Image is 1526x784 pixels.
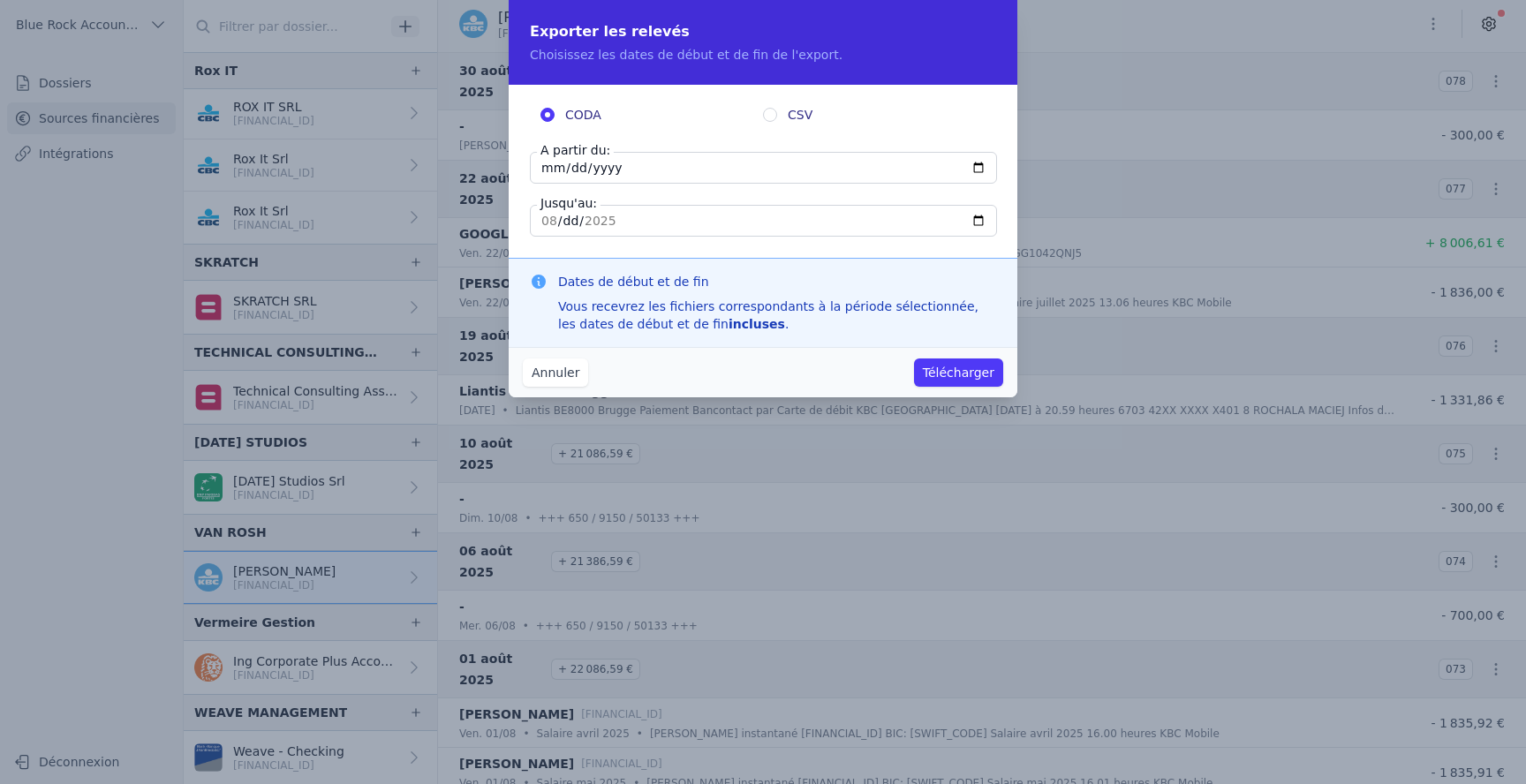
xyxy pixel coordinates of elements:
[788,106,812,124] span: CSV
[537,141,614,159] label: A partir du:
[530,21,996,42] h2: Exporter les relevés
[763,108,777,122] input: CSV
[537,194,601,212] label: Jusqu'au:
[523,358,588,387] button: Annuler
[729,317,785,331] strong: incluses
[565,106,601,124] span: CODA
[540,108,555,122] input: CODA
[530,46,996,64] p: Choisissez les dates de début et de fin de l'export.
[540,106,763,124] label: CODA
[763,106,986,124] label: CSV
[558,298,996,333] div: Vous recevrez les fichiers correspondants à la période sélectionnée, les dates de début et de fin .
[914,358,1003,387] button: Télécharger
[558,273,996,290] h3: Dates de début et de fin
